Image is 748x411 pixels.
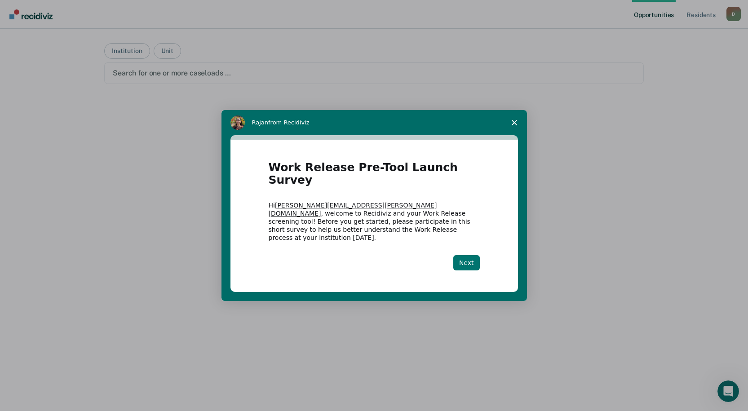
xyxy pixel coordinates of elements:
h1: Work Release Pre-Tool Launch Survey [269,161,480,192]
span: Rajan [252,119,269,126]
span: from Recidiviz [268,119,310,126]
a: [PERSON_NAME][EMAIL_ADDRESS][PERSON_NAME][DOMAIN_NAME] [269,202,437,217]
button: Next [453,255,480,270]
div: Hi , welcome to Recidiviz and your Work Release screening tool! Before you get started, please pa... [269,201,480,242]
span: Close survey [502,110,527,135]
img: Profile image for Rajan [230,115,245,130]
